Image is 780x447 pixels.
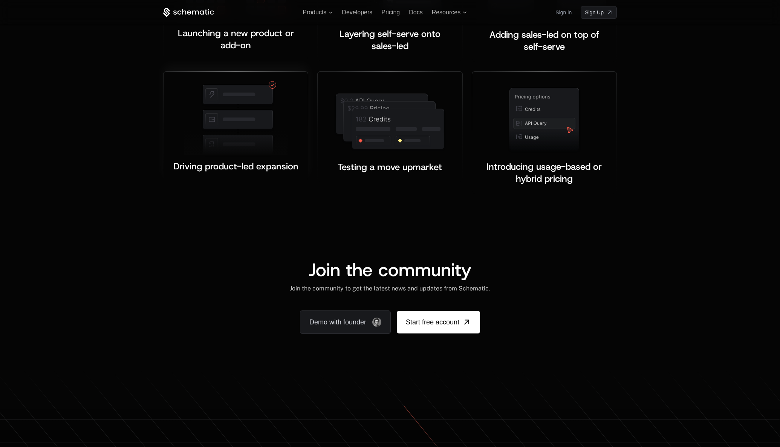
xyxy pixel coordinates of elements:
a: Demo with founder, ,[object Object] [300,310,391,334]
a: [object Object] [397,311,480,333]
a: [object Object] [581,6,617,19]
span: Launching a new product or add-on [178,27,297,51]
span: Resources [432,9,460,16]
a: Docs [409,9,422,15]
span: Sign Up [585,9,604,16]
a: Pricing [381,9,400,15]
span: Introducing usage-based or hybrid pricing [486,161,604,185]
span: Adding sales-led on top of self-serve [489,29,602,53]
a: Sign in [555,6,572,18]
span: Products [303,9,326,16]
img: Founder [372,318,381,327]
span: Start free account [406,317,459,327]
div: Join the community to get the latest news and updates from Schematic. [290,285,490,292]
a: Developers [342,9,372,15]
span: Layering self-serve onto sales-led [340,28,443,52]
span: Testing a move upmarket [338,161,442,173]
span: Driving product-led expansion [173,160,298,172]
span: Join the community [309,258,471,282]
